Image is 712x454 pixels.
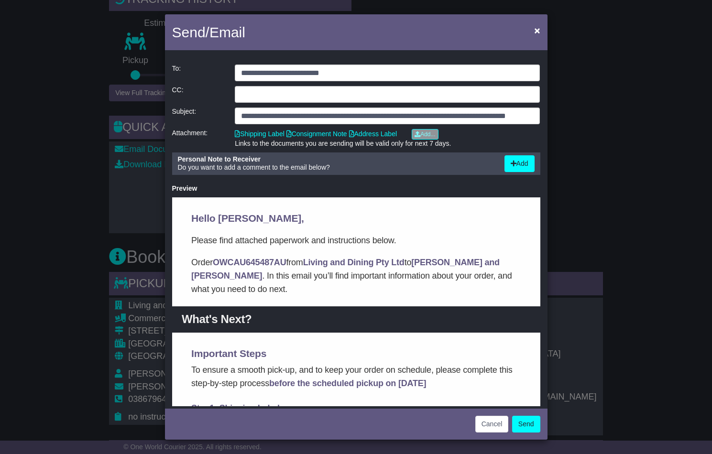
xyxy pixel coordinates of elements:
strong: before the scheduled pickup on [DATE] [97,181,254,191]
button: Close [529,21,545,40]
a: Address Label [349,130,397,138]
h4: Send/Email [172,22,245,43]
p: Download and print the shipping labels using the button below. Then affix this label firmly to th... [19,217,349,258]
button: Cancel [475,416,509,432]
div: What's Next? [10,114,349,130]
a: Download Labels [20,418,96,436]
div: CC: [167,86,230,103]
p: Please find attached paperwork and instructions below. [19,36,349,50]
div: Personal Note to Receiver [178,155,495,163]
a: Shipping Label [235,130,285,138]
span: 3 [37,371,42,380]
a: Download Consignment Note [20,346,138,364]
p: Download, print, sign and date the consignment note using the button below. Give the signed and d... [19,310,349,337]
div: Do you want to add a comment to the email below? [173,155,500,172]
strong: Living and Dining Pty Ltd [131,60,232,70]
div: Preview [172,184,540,193]
div: Links to the documents you are sending will be valid only for next 7 days. [235,140,540,148]
div: To: [167,65,230,81]
strong: Step : Consignment Note [19,299,122,308]
strong: Step : Shipping Labels [19,206,112,216]
span: 1 [37,206,42,216]
p: Order from to . In this email you’ll find important information about your order, and what you ne... [19,58,349,98]
strong: OWCAU645487AU [41,60,114,70]
a: Consignment Note [286,130,347,138]
a: Add... [412,129,438,140]
div: Subject: [167,108,230,124]
span: × [534,25,540,36]
button: Send [512,416,540,432]
p: To ensure a smooth pick-up, and to keep your order on schedule, please complete this step-by-step... [19,166,349,193]
h3: Important Steps [19,150,349,163]
strong: Step : Address Labels [19,371,110,380]
span: Hello [PERSON_NAME], [19,15,132,26]
a: Download Labels [20,267,96,285]
b: Important: [19,246,61,256]
div: Attachment: [167,129,230,148]
button: Add [504,155,535,172]
p: Download and print the address labels using the button below. Then affix this label firmly to the... [19,382,349,409]
span: 2 [37,299,42,308]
